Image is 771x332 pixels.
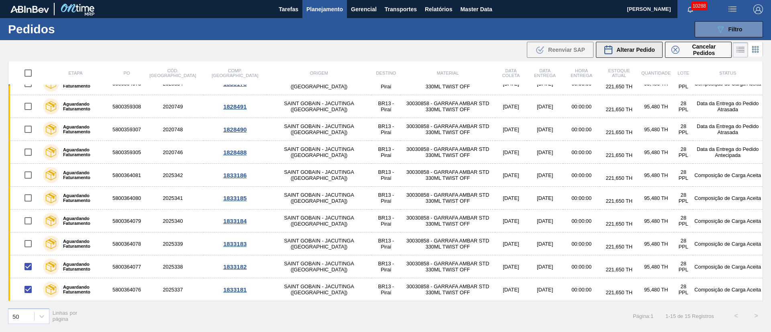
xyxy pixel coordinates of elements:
[495,141,527,164] td: [DATE]
[267,187,372,210] td: SAINT GOBAIN - JACUTINGA ([GEOGRAPHIC_DATA])
[267,164,372,187] td: SAINT GOBAIN - JACUTINGA ([GEOGRAPHIC_DATA])
[59,193,108,203] label: Aguardando Faturamento
[665,313,714,319] span: 1 - 15 de 15 Registros
[267,141,372,164] td: SAINT GOBAIN - JACUTINGA ([GEOGRAPHIC_DATA])
[728,26,742,33] span: Filtro
[495,232,527,255] td: [DATE]
[606,129,632,135] span: 221,650 TH
[719,71,736,75] span: Status
[8,164,763,187] a: Aguardando Faturamento58003640812025342SAINT GOBAIN - JACUTINGA ([GEOGRAPHIC_DATA])BR13 - Piraí30...
[400,255,495,278] td: 30030858 - GARRAFA AMBAR STD 330ML TWIST OFF
[693,255,763,278] td: Composição de Carga Aceita
[606,267,632,273] span: 221,650 TH
[142,141,203,164] td: 2020746
[371,95,400,118] td: BR13 - Piraí
[400,118,495,141] td: 30030858 - GARRAFA AMBAR STD 330ML TWIST OFF
[608,68,630,78] span: Estoque atual
[563,232,600,255] td: 00:00:00
[400,141,495,164] td: 30030858 - GARRAFA AMBAR STD 330ML TWIST OFF
[563,278,600,301] td: 00:00:00
[124,71,130,75] span: PO
[495,187,527,210] td: [DATE]
[638,278,674,301] td: 95,480 TH
[674,278,693,301] td: 28 PPL
[205,286,265,293] div: 1833181
[8,95,763,118] a: Aguardando Faturamento58003593082020749SAINT GOBAIN - JACUTINGA ([GEOGRAPHIC_DATA])BR13 - Piraí30...
[460,4,492,14] span: Master Data
[638,164,674,187] td: 95,480 TH
[728,4,737,14] img: userActions
[693,95,763,118] td: Data da Entrega do Pedido Atrasada
[371,164,400,187] td: BR13 - Piraí
[142,118,203,141] td: 2020748
[376,71,396,75] span: Destino
[527,95,563,118] td: [DATE]
[527,164,563,187] td: [DATE]
[534,68,556,78] span: Data entrega
[502,68,520,78] span: Data coleta
[527,255,563,278] td: [DATE]
[436,71,459,75] span: Material
[59,102,108,111] label: Aguardando Faturamento
[400,232,495,255] td: 30030858 - GARRAFA AMBAR STD 330ML TWIST OFF
[267,255,372,278] td: SAINT GOBAIN - JACUTINGA ([GEOGRAPHIC_DATA])
[674,164,693,187] td: 28 PPL
[495,278,527,301] td: [DATE]
[606,244,632,250] span: 221,650 TH
[371,141,400,164] td: BR13 - Piraí
[677,71,689,75] span: Lote
[495,255,527,278] td: [DATE]
[665,42,732,58] button: Cancelar Pedidos
[638,187,674,210] td: 95,480 TH
[753,4,763,14] img: Logout
[563,95,600,118] td: 00:00:00
[527,42,594,58] div: Reenviar SAP
[8,118,763,141] a: Aguardando Faturamento58003593072020748SAINT GOBAIN - JACUTINGA ([GEOGRAPHIC_DATA])BR13 - Piraí30...
[267,118,372,141] td: SAINT GOBAIN - JACUTINGA ([GEOGRAPHIC_DATA])
[385,4,417,14] span: Transportes
[111,95,142,118] td: 5800359308
[527,210,563,232] td: [DATE]
[205,103,265,110] div: 1828491
[693,232,763,255] td: Composição de Carga Aceita
[8,232,763,255] a: Aguardando Faturamento58003640782025339SAINT GOBAIN - JACUTINGA ([GEOGRAPHIC_DATA])BR13 - Piraí30...
[59,285,108,294] label: Aguardando Faturamento
[142,95,203,118] td: 2020749
[606,84,632,90] span: 221,650 TH
[310,71,328,75] span: Origem
[527,141,563,164] td: [DATE]
[693,278,763,301] td: Composição de Carga Aceita
[606,152,632,158] span: 221,650 TH
[563,118,600,141] td: 00:00:00
[279,4,298,14] span: Tarefas
[59,216,108,226] label: Aguardando Faturamento
[606,175,632,181] span: 221,650 TH
[571,68,592,78] span: Hora Entrega
[205,126,265,133] div: 1828490
[351,4,377,14] span: Gerencial
[111,255,142,278] td: 5800364077
[527,232,563,255] td: [DATE]
[53,310,78,322] span: Linhas por página
[142,187,203,210] td: 2025341
[495,164,527,187] td: [DATE]
[59,239,108,248] label: Aguardando Faturamento
[8,141,763,164] a: Aguardando Faturamento58003593052020746SAINT GOBAIN - JACUTINGA ([GEOGRAPHIC_DATA])BR13 - Piraí30...
[149,68,196,78] span: Cód. [GEOGRAPHIC_DATA]
[606,289,632,295] span: 221,650 TH
[267,278,372,301] td: SAINT GOBAIN - JACUTINGA ([GEOGRAPHIC_DATA])
[563,141,600,164] td: 00:00:00
[693,210,763,232] td: Composição de Carga Aceita
[212,68,258,78] span: Comp. [GEOGRAPHIC_DATA]
[746,306,766,326] button: >
[142,232,203,255] td: 2025339
[693,187,763,210] td: Composição de Carga Aceita
[596,42,663,58] button: Alterar Pedido
[616,47,655,53] span: Alterar Pedido
[371,210,400,232] td: BR13 - Piraí
[606,221,632,227] span: 221,650 TH
[111,187,142,210] td: 5800364080
[563,210,600,232] td: 00:00:00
